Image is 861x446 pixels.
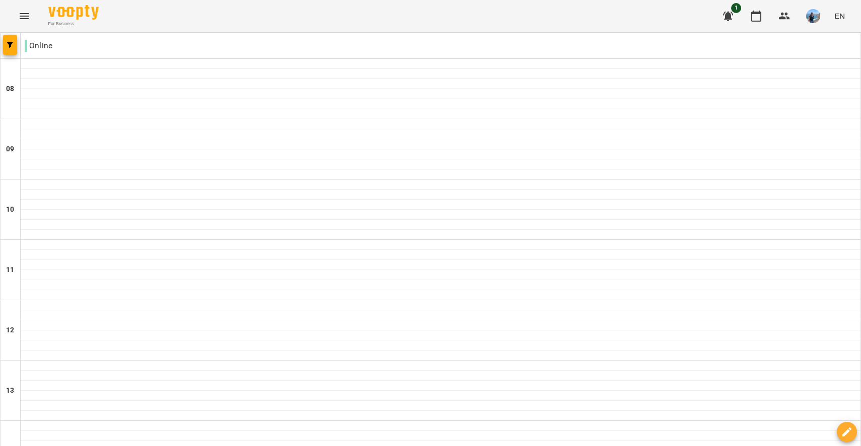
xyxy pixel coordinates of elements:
[731,3,741,13] span: 1
[6,325,14,336] h6: 12
[48,21,99,27] span: For Business
[6,83,14,95] h6: 08
[25,40,52,52] p: Online
[6,385,14,396] h6: 13
[830,7,849,25] button: EN
[6,144,14,155] h6: 09
[48,5,99,20] img: Voopty Logo
[6,204,14,215] h6: 10
[806,9,820,23] img: 8b0d75930c4dba3d36228cba45c651ae.jpg
[12,4,36,28] button: Menu
[834,11,845,21] span: EN
[6,264,14,276] h6: 11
